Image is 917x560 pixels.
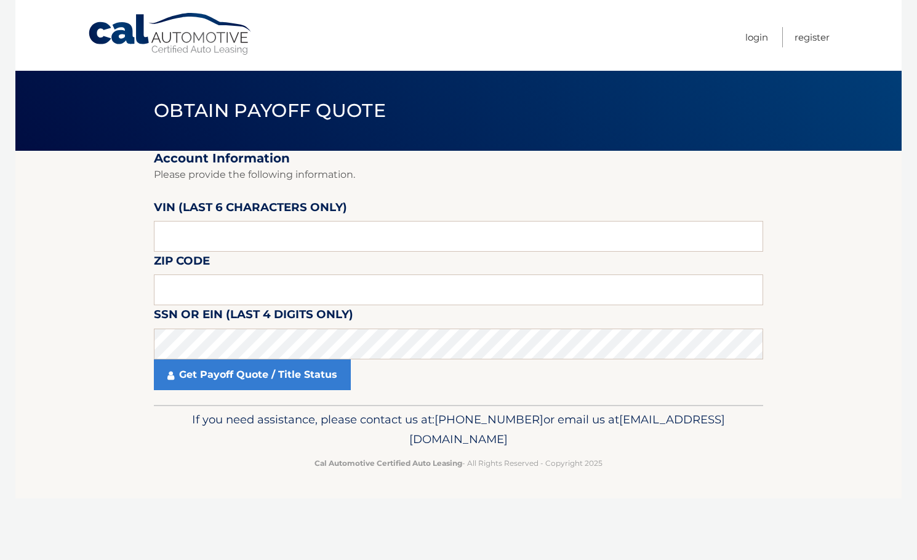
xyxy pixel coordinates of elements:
[154,99,386,122] span: Obtain Payoff Quote
[154,252,210,274] label: Zip Code
[314,458,462,468] strong: Cal Automotive Certified Auto Leasing
[162,410,755,449] p: If you need assistance, please contact us at: or email us at
[795,27,830,47] a: Register
[154,151,763,166] h2: Account Information
[745,27,768,47] a: Login
[154,305,353,328] label: SSN or EIN (last 4 digits only)
[154,166,763,183] p: Please provide the following information.
[154,359,351,390] a: Get Payoff Quote / Title Status
[162,457,755,470] p: - All Rights Reserved - Copyright 2025
[154,198,347,221] label: VIN (last 6 characters only)
[87,12,254,56] a: Cal Automotive
[434,412,543,426] span: [PHONE_NUMBER]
